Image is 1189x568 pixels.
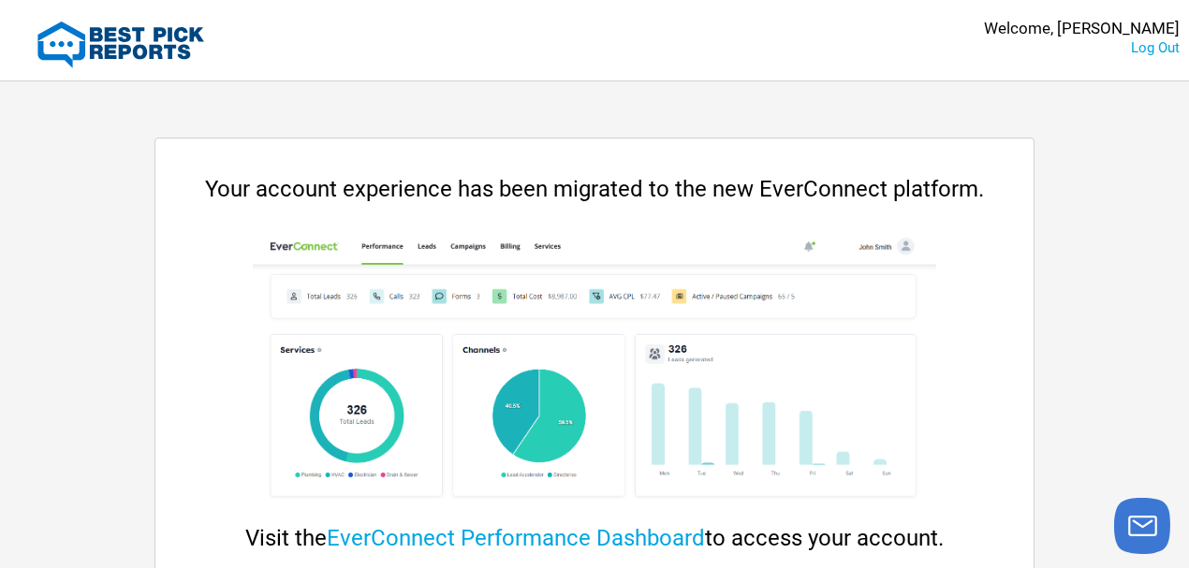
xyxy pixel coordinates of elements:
button: Launch chat [1114,498,1170,554]
a: EverConnect Performance Dashboard [327,525,705,551]
a: Log Out [1131,39,1180,56]
div: Visit the to access your account. [193,525,996,551]
div: Your account experience has been migrated to the new EverConnect platform. [193,176,996,202]
img: Best Pick Reports Logo [37,22,204,68]
div: Welcome, [PERSON_NAME] [984,19,1180,38]
img: cp-dashboard.png [253,230,935,511]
